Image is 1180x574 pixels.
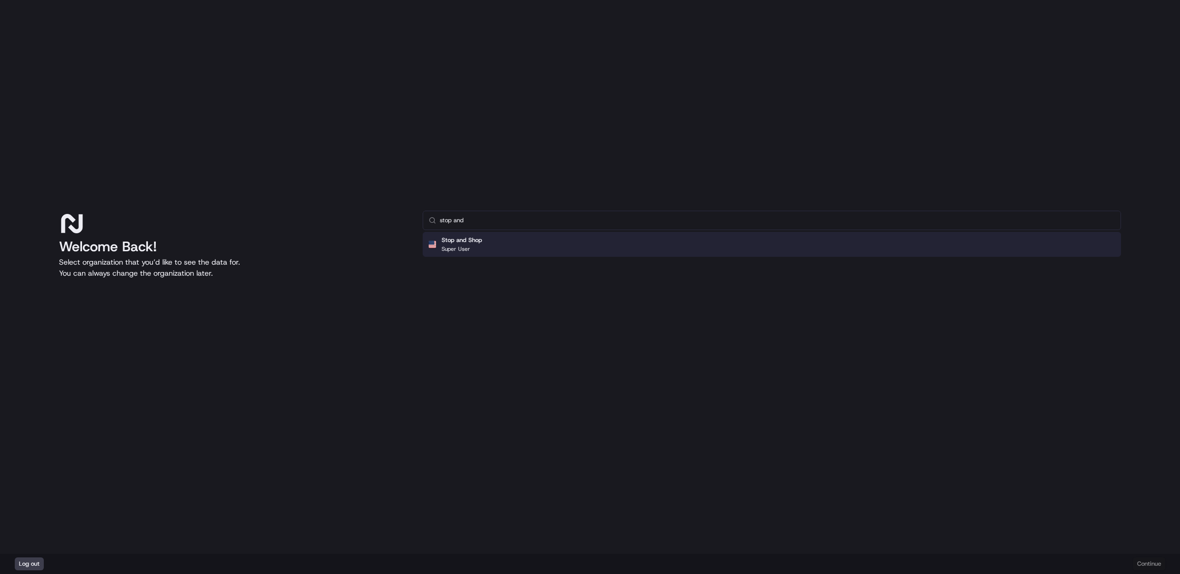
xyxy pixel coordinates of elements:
[429,241,436,248] img: Flag of us
[442,245,470,253] p: Super User
[15,557,44,570] button: Log out
[59,238,408,255] h1: Welcome Back!
[59,257,408,279] p: Select organization that you’d like to see the data for. You can always change the organization l...
[440,211,1115,230] input: Type to search...
[442,236,482,244] h2: Stop and Shop
[423,230,1121,259] div: Suggestions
